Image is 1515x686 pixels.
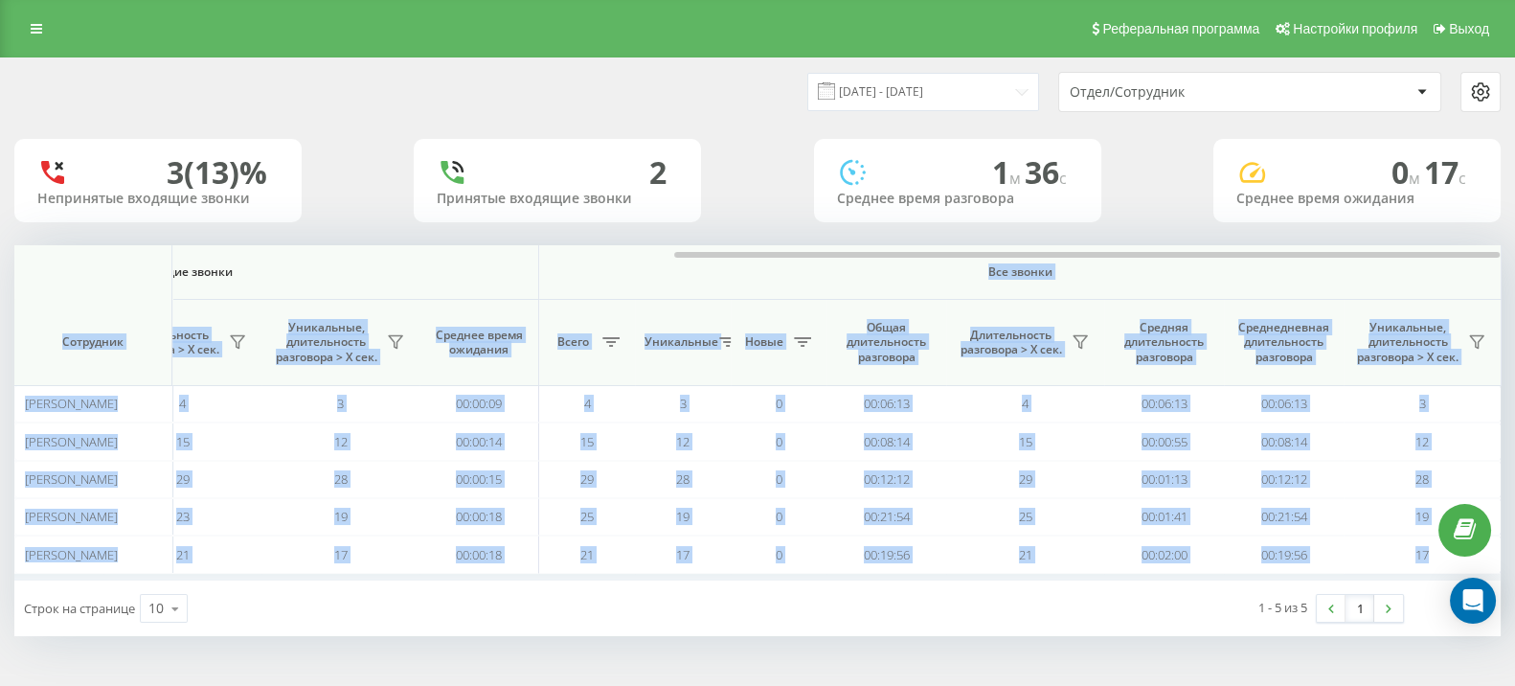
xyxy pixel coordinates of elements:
td: 00:08:14 [1224,423,1344,460]
span: Уникальные [644,334,713,350]
td: 00:00:18 [419,536,539,573]
td: 00:00:15 [419,461,539,498]
span: Строк на странице [24,600,135,617]
span: Среднее время ожидания [434,328,524,357]
span: 25 [1019,508,1032,525]
div: 10 [148,599,164,618]
span: 28 [676,470,690,488]
span: 12 [334,433,348,450]
span: 17 [1424,151,1466,193]
span: c [1458,168,1466,189]
span: 0 [776,546,782,563]
span: 1 [992,151,1025,193]
span: [PERSON_NAME] [25,470,118,488]
td: 00:12:12 [1224,461,1344,498]
span: Средняя длительность разговора [1119,320,1210,365]
td: 00:12:12 [826,461,946,498]
span: 0 [776,433,782,450]
span: 28 [334,470,348,488]
span: Выход [1449,21,1489,36]
span: 15 [176,433,190,450]
span: Уникальные, длительность разговора > Х сек. [271,320,381,365]
td: 00:19:56 [1224,536,1344,573]
span: [PERSON_NAME] [25,508,118,525]
span: 29 [580,470,594,488]
span: 17 [1415,546,1429,563]
span: Настройки профиля [1293,21,1417,36]
span: 23 [176,508,190,525]
span: 29 [176,470,190,488]
span: Всего [549,334,597,350]
td: 00:08:14 [826,423,946,460]
span: 3 [337,395,344,412]
span: Общая длительность разговора [841,320,932,365]
span: Сотрудник [31,334,155,350]
span: Среднедневная длительность разговора [1238,320,1329,365]
span: 28 [1415,470,1429,488]
span: м [1409,168,1424,189]
span: 29 [1019,470,1032,488]
span: 25 [580,508,594,525]
td: 00:00:09 [419,385,539,423]
span: c [1059,168,1067,189]
div: Среднее время разговора [837,191,1078,207]
span: 15 [580,433,594,450]
span: Реферальная программа [1102,21,1259,36]
span: 19 [1415,508,1429,525]
td: 00:01:13 [1104,461,1224,498]
td: 00:19:56 [826,536,946,573]
td: 00:06:13 [1224,385,1344,423]
span: м [1009,168,1025,189]
span: 21 [176,546,190,563]
span: 36 [1025,151,1067,193]
div: 2 [649,154,667,191]
span: 4 [584,395,591,412]
span: 21 [1019,546,1032,563]
td: 00:06:13 [1104,385,1224,423]
td: 00:21:54 [826,498,946,536]
span: 3 [1419,395,1426,412]
div: Принятые входящие звонки [437,191,678,207]
div: Open Intercom Messenger [1450,578,1496,624]
span: 19 [334,508,348,525]
span: 0 [776,470,782,488]
span: 12 [1415,433,1429,450]
span: Все звонки [596,264,1444,280]
td: 00:01:41 [1104,498,1224,536]
td: 00:00:18 [419,498,539,536]
span: [PERSON_NAME] [25,546,118,563]
span: Уникальные, длительность разговора > Х сек. [1353,320,1462,365]
span: [PERSON_NAME] [25,433,118,450]
td: 00:02:00 [1104,536,1224,573]
div: Непринятые входящие звонки [37,191,279,207]
div: 3 (13)% [167,154,267,191]
td: 00:21:54 [1224,498,1344,536]
span: 17 [334,546,348,563]
td: 00:00:14 [419,423,539,460]
span: 19 [676,508,690,525]
span: 0 [776,508,782,525]
div: 1 - 5 из 5 [1258,598,1307,617]
span: Новые [740,334,788,350]
td: 00:00:55 [1104,423,1224,460]
span: 0 [776,395,782,412]
span: Длительность разговора > Х сек. [956,328,1066,357]
div: Среднее время ожидания [1236,191,1478,207]
div: Отдел/Сотрудник [1070,84,1299,101]
span: 21 [580,546,594,563]
span: 4 [1022,395,1029,412]
span: 12 [676,433,690,450]
td: 00:06:13 [826,385,946,423]
span: 0 [1391,151,1424,193]
span: [PERSON_NAME] [25,395,118,412]
span: 15 [1019,433,1032,450]
span: 4 [179,395,186,412]
span: 17 [676,546,690,563]
a: 1 [1345,595,1374,622]
span: 3 [680,395,687,412]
